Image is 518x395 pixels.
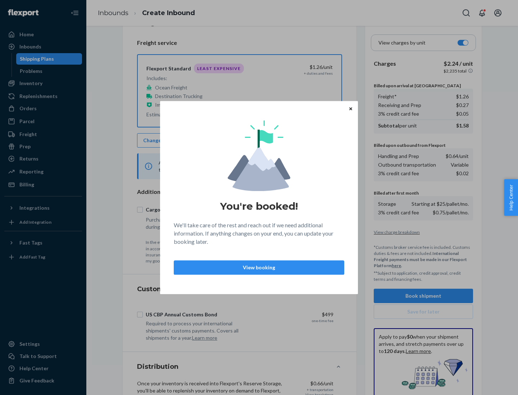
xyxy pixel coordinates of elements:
button: View booking [174,260,344,275]
p: We'll take care of the rest and reach out if we need additional information. If anything changes ... [174,221,344,246]
h1: You're booked! [220,200,298,213]
p: View booking [180,264,338,271]
button: Close [347,104,354,112]
img: svg+xml,%3Csvg%20viewBox%3D%220%200%20174%20197%22%20fill%3D%22none%22%20xmlns%3D%22http%3A%2F%2F... [228,120,290,191]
